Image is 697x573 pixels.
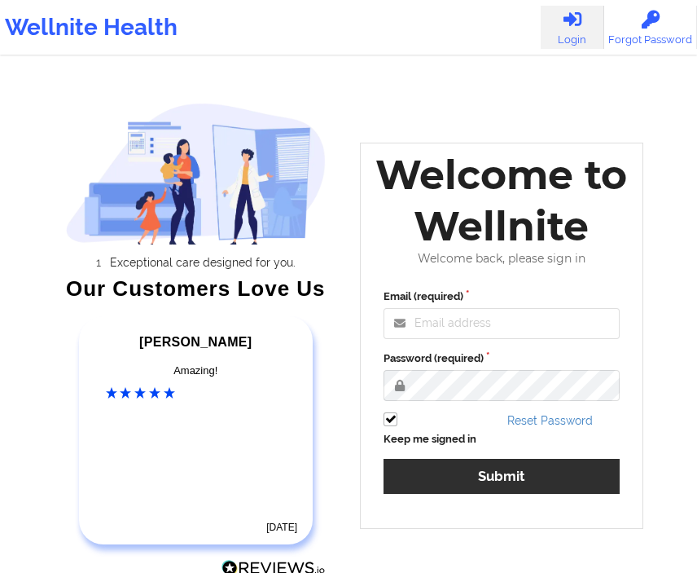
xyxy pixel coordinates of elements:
[66,103,327,245] img: wellnite-auth-hero_200.c722682e.png
[507,414,593,427] a: Reset Password
[384,308,620,339] input: Email address
[266,522,297,533] time: [DATE]
[66,280,327,297] div: Our Customers Love Us
[541,6,604,49] a: Login
[80,256,326,269] li: Exceptional care designed for you.
[384,431,476,447] label: Keep me signed in
[372,149,631,252] div: Welcome to Wellnite
[384,289,620,305] label: Email (required)
[106,363,287,379] div: Amazing!
[139,335,252,349] span: [PERSON_NAME]
[384,350,620,367] label: Password (required)
[384,459,620,494] button: Submit
[604,6,697,49] a: Forgot Password
[372,252,631,266] div: Welcome back, please sign in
